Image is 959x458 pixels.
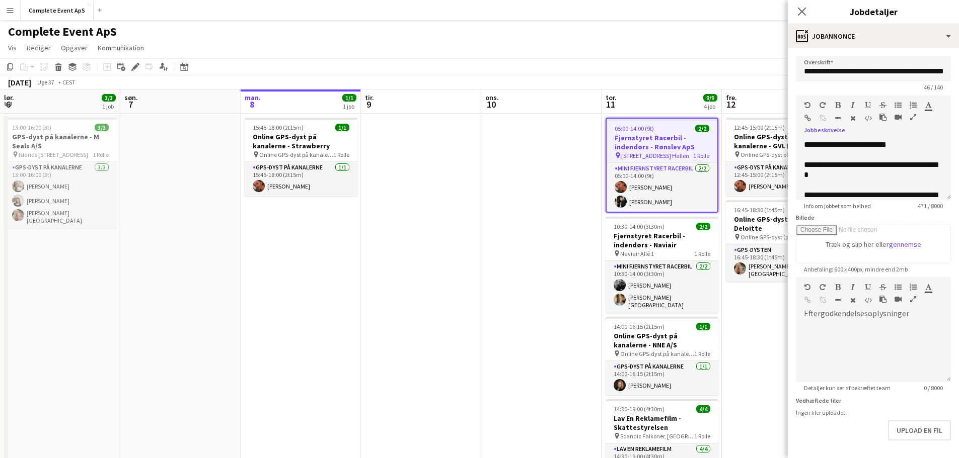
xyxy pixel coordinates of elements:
[245,118,357,196] div: 15:45-18:00 (2t15m)1/1Online GPS-dyst på kanalerne - Strawberry Online GPS-dyst på kanalerne1 Rol...
[796,384,899,392] span: Detaljer kun set af bekræftet team
[606,118,718,213] app-job-card: 05:00-14:00 (9t)2/2Fjernstyret Racerbil - indendørs - Rønslev ApS [STREET_ADDRESS] Hallen1 RolleM...
[606,261,718,313] app-card-role: Mini Fjernstyret Racerbil2/210:30-14:00 (3t30m)[PERSON_NAME][PERSON_NAME][GEOGRAPHIC_DATA]
[607,133,717,151] h3: Fjernstyret Racerbil - indendørs - Rønslev ApS
[849,101,856,109] button: Kursiv
[864,296,871,304] button: HTML-kode
[879,295,887,303] button: Sæt ind som almindelig tekst
[726,200,839,282] app-job-card: 16:45-18:30 (1t45m)1/1Online GPS-dyst (på land) - Deloitte Online GPS-dyst (på land)1 RolleGPS-dy...
[8,43,17,52] span: Vis
[98,43,144,52] span: Kommunikation
[696,405,710,413] span: 4/4
[879,113,887,121] button: Sæt ind som almindelig tekst
[834,296,841,304] button: Vandret linje
[849,296,856,304] button: Ryd formatering
[102,94,116,102] span: 3/3
[606,361,718,395] app-card-role: GPS-dyst på kanalerne1/114:00-16:15 (2t15m)[PERSON_NAME]
[726,118,839,196] app-job-card: 12:45-15:00 (2t15m)1/1Online GPS-dyst på kanalerne - GVL Entreprise A/S Online GPS-dyst på kanale...
[614,223,665,230] span: 10:30-14:00 (3t30m)
[606,331,718,349] h3: Online GPS-dyst på kanalerne - NNE A/S
[604,99,617,110] span: 11
[834,101,841,109] button: Fed
[895,101,902,109] button: Uordnet liste
[4,41,21,54] a: Vis
[57,41,92,54] a: Opgaver
[864,283,871,291] button: Understregning
[606,93,617,102] span: tor.
[606,217,718,313] app-job-card: 10:30-14:00 (3t30m)2/2Fjernstyret Racerbil - indendørs - Naviair Naviair Allé 11 RolleMini Fjerns...
[726,244,839,282] app-card-role: GPS-dysten1/116:45-18:30 (1t45m)[PERSON_NAME][GEOGRAPHIC_DATA]
[335,124,349,131] span: 1/1
[804,114,811,122] button: Indsæt link
[796,265,916,273] span: Anbefaling: 600 x 400px, mindre end 2mb
[484,99,499,110] span: 10
[694,350,710,357] span: 1 Rolle
[23,41,55,54] a: Rediger
[696,223,710,230] span: 2/2
[485,93,499,102] span: ons.
[694,250,710,257] span: 1 Rolle
[614,405,665,413] span: 14:30-19:00 (4t30m)
[788,24,959,48] div: Jobannonce
[726,215,839,233] h3: Online GPS-dyst (på land) - Deloitte
[804,283,811,291] button: Fortryd
[819,283,826,291] button: Gentag
[8,24,117,39] h1: Complete Event ApS
[333,151,349,158] span: 1 Rolle
[607,163,717,212] app-card-role: Mini Fjernstyret Racerbil2/205:00-14:00 (9t)[PERSON_NAME][PERSON_NAME]
[123,99,138,110] span: 7
[864,101,871,109] button: Understregning
[12,124,51,131] span: 13:00-16:00 (3t)
[834,283,841,291] button: Fed
[849,114,856,122] button: Ryd formatering
[62,78,76,86] div: CEST
[21,1,94,20] button: Complete Event ApS
[895,283,902,291] button: Uordnet liste
[888,420,951,440] button: Upload en fil
[606,317,718,395] app-job-card: 14:00-16:15 (2t15m)1/1Online GPS-dyst på kanalerne - NNE A/S Online GPS-dyst på kanalerne1 RolleG...
[819,101,826,109] button: Gentag
[615,125,654,132] span: 05:00-14:00 (9t)
[606,231,718,249] h3: Fjernstyret Racerbil - indendørs - Naviair
[796,409,951,416] div: Ingen filer uploadet.
[741,233,807,241] span: Online GPS-dyst (på land)
[693,152,709,159] span: 1 Rolle
[864,114,871,122] button: HTML-kode
[916,83,951,91] span: 46 / 140
[620,250,654,257] span: Naviair Allé 1
[910,101,917,109] button: Ordnet liste
[726,162,839,196] app-card-role: GPS-dyst på kanalerne1/112:45-15:00 (2t15m)[PERSON_NAME]
[796,202,879,210] span: Info om jobbet som helhed
[804,101,811,109] button: Fortryd
[94,41,148,54] a: Kommunikation
[4,93,14,102] span: lør.
[33,78,58,86] span: Uge 37
[245,93,261,102] span: man.
[910,202,951,210] span: 471 / 8000
[916,384,951,392] span: 0 / 8000
[910,295,917,303] button: Fuld skærm
[910,283,917,291] button: Ordnet liste
[726,132,839,150] h3: Online GPS-dyst på kanalerne - GVL Entreprise A/S
[4,132,117,150] h3: GPS-dyst på kanalerne - M Seals A/S
[796,397,841,404] label: Vedhæftede filer
[734,124,785,131] span: 12:45-15:00 (2t15m)
[95,124,109,131] span: 3/3
[4,162,117,228] app-card-role: GPS-dyst på kanalerne3/313:00-16:00 (3t)[PERSON_NAME][PERSON_NAME][PERSON_NAME][GEOGRAPHIC_DATA]
[925,101,932,109] button: Tekstfarve
[363,99,374,110] span: 9
[849,283,856,291] button: Kursiv
[253,124,304,131] span: 15:45-18:00 (2t15m)
[724,99,737,110] span: 12
[620,432,694,440] span: Scandic Falkoner, [GEOGRAPHIC_DATA]
[4,118,117,228] app-job-card: 13:00-16:00 (3t)3/3GPS-dyst på kanalerne - M Seals A/S Islands [STREET_ADDRESS]1 RolleGPS-dyst på...
[614,323,665,330] span: 14:00-16:15 (2t15m)
[259,151,333,158] span: Online GPS-dyst på kanalerne
[245,162,357,196] app-card-role: GPS-dyst på kanalerne1/115:45-18:00 (2t15m)[PERSON_NAME]
[93,151,109,158] span: 1 Rolle
[19,151,88,158] span: Islands [STREET_ADDRESS]
[895,113,902,121] button: Indsæt video
[834,114,841,122] button: Vandret linje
